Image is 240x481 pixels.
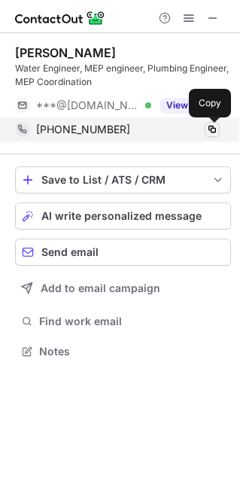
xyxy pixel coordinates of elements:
[36,123,130,136] span: [PHONE_NUMBER]
[15,239,231,266] button: Send email
[160,98,220,113] button: Reveal Button
[15,62,231,89] div: Water Engineer, MEP engineer, Plumbing Engineer, MEP Coordination
[15,9,105,27] img: ContactOut v5.3.10
[36,99,140,112] span: ***@[DOMAIN_NAME]
[15,341,231,362] button: Notes
[15,275,231,302] button: Add to email campaign
[41,210,202,222] span: AI write personalized message
[15,45,116,60] div: [PERSON_NAME]
[41,282,160,294] span: Add to email campaign
[15,311,231,332] button: Find work email
[41,174,205,186] div: Save to List / ATS / CRM
[41,246,99,258] span: Send email
[39,315,225,328] span: Find work email
[15,202,231,230] button: AI write personalized message
[15,166,231,193] button: save-profile-one-click
[39,345,225,358] span: Notes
